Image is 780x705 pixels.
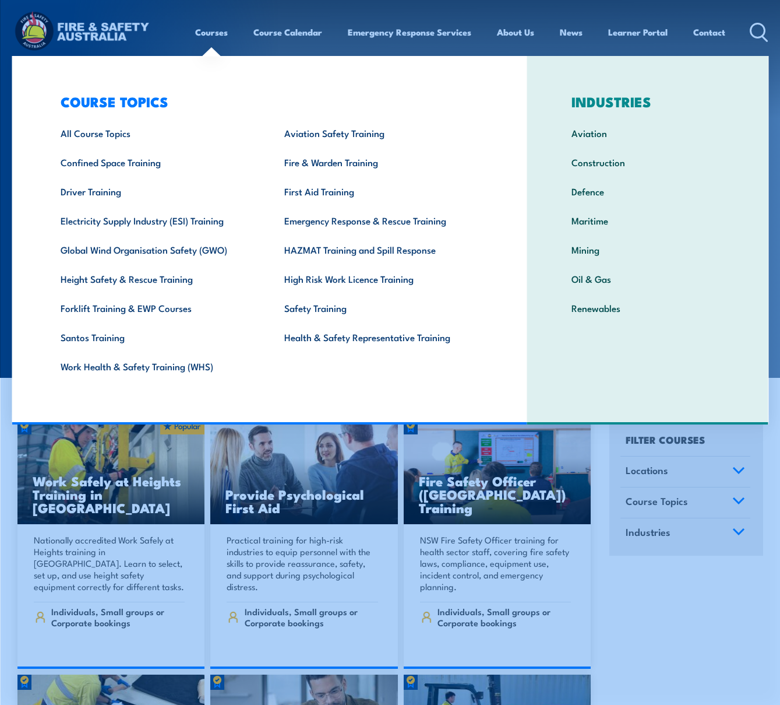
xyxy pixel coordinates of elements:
[266,177,490,206] a: First Aid Training
[245,606,378,628] span: Individuals, Small groups or Corporate bookings
[43,177,266,206] a: Driver Training
[620,487,750,518] a: Course Topics
[266,235,490,264] a: HAZMAT Training and Spill Response
[43,352,266,381] a: Work Health & Safety Training (WHS)
[626,524,670,540] span: Industries
[693,18,725,46] a: Contact
[51,606,185,628] span: Individuals, Small groups or Corporate bookings
[17,419,205,524] img: Work Safely at Heights Training (1)
[253,18,322,46] a: Course Calendar
[266,206,490,235] a: Emergency Response & Rescue Training
[43,118,266,148] a: All Course Topics
[620,518,750,549] a: Industries
[266,148,490,177] a: Fire & Warden Training
[210,419,398,524] img: Mental Health First Aid Training Course from Fire & Safety Australia
[553,93,742,110] h3: INDUSTRIES
[17,419,205,524] a: Work Safely at Heights Training in [GEOGRAPHIC_DATA]
[33,474,190,514] h3: Work Safely at Heights Training in [GEOGRAPHIC_DATA]
[43,322,266,352] a: Santos Training
[553,177,742,206] a: Defence
[266,118,490,148] a: Aviation Safety Training
[608,18,668,46] a: Learner Portal
[43,264,266,293] a: Height Safety & Rescue Training
[553,235,742,264] a: Mining
[43,235,266,264] a: Global Wind Organisation Safety (GWO)
[553,264,742,293] a: Oil & Gas
[43,206,266,235] a: Electricity Supply Industry (ESI) Training
[626,432,705,447] h4: FILTER COURSES
[404,419,591,524] img: Fire Safety Advisor
[626,462,668,478] span: Locations
[497,18,534,46] a: About Us
[404,419,591,524] a: Fire Safety Officer ([GEOGRAPHIC_DATA]) Training
[266,322,490,352] a: Health & Safety Representative Training
[620,457,750,487] a: Locations
[266,264,490,293] a: High Risk Work Licence Training
[437,606,571,628] span: Individuals, Small groups or Corporate bookings
[43,93,490,110] h3: COURSE TOPICS
[553,148,742,177] a: Construction
[210,419,398,524] a: Provide Psychological First Aid
[348,18,471,46] a: Emergency Response Services
[195,18,228,46] a: Courses
[34,534,185,592] p: Nationally accredited Work Safely at Heights training in [GEOGRAPHIC_DATA]. Learn to select, set ...
[43,293,266,322] a: Forklift Training & EWP Courses
[553,293,742,322] a: Renewables
[227,534,378,592] p: Practical training for high-risk industries to equip personnel with the skills to provide reassur...
[560,18,583,46] a: News
[266,293,490,322] a: Safety Training
[553,206,742,235] a: Maritime
[626,493,688,509] span: Course Topics
[225,487,383,514] h3: Provide Psychological First Aid
[43,148,266,177] a: Confined Space Training
[553,118,742,148] a: Aviation
[420,534,571,592] p: NSW Fire Safety Officer training for health sector staff, covering fire safety laws, compliance, ...
[419,474,576,514] h3: Fire Safety Officer ([GEOGRAPHIC_DATA]) Training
